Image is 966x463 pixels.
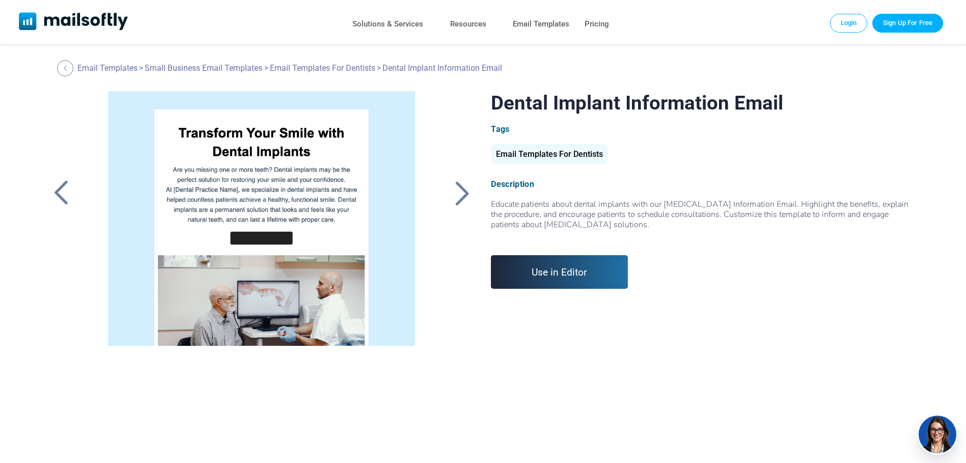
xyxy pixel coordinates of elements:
a: Small Business Email Templates [145,63,262,73]
a: Login [830,14,868,32]
h1: Dental Implant Information Email [491,91,918,114]
a: Back [57,60,76,76]
a: Mailsoftly [19,12,128,32]
a: Email Templates [513,17,569,32]
a: Email Templates For Dentists [491,153,608,158]
a: Solutions & Services [352,17,423,32]
div: Email Templates For Dentists [491,144,608,164]
a: Pricing [585,17,609,32]
div: Description [491,179,918,189]
a: Email Templates [77,63,137,73]
a: Back [449,180,475,206]
a: Use in Editor [491,255,628,289]
a: Back [48,180,74,206]
a: Dental Implant Information Email [91,91,432,346]
a: Email Templates For Dentists [270,63,375,73]
div: Tags [491,124,918,134]
span: Educate patients about dental implants with our [MEDICAL_DATA] Information Email. Highlight the b... [491,199,918,240]
a: Trial [872,14,943,32]
a: Resources [450,17,486,32]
